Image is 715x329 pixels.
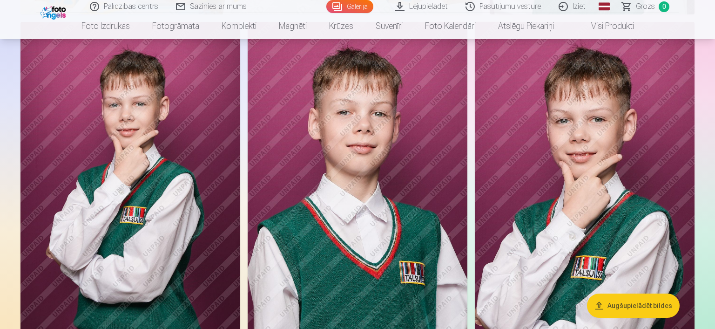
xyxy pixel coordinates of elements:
a: Suvenīri [364,13,414,39]
span: Grozs [636,1,655,12]
img: /fa1 [40,4,68,20]
button: Augšupielādēt bildes [587,294,680,318]
a: Foto kalendāri [414,13,487,39]
a: Visi produkti [565,13,645,39]
a: Magnēti [268,13,318,39]
a: Fotogrāmata [141,13,210,39]
span: 0 [659,1,669,12]
a: Foto izdrukas [70,13,141,39]
a: Komplekti [210,13,268,39]
a: Atslēgu piekariņi [487,13,565,39]
a: Krūzes [318,13,364,39]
